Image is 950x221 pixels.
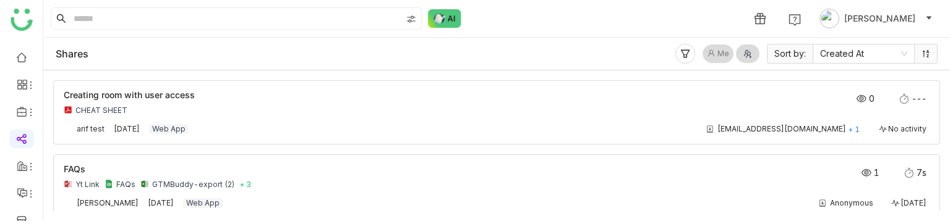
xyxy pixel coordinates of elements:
span: 0 [869,94,881,104]
div: Web App [183,198,223,208]
div: arif test [77,124,105,134]
span: 7s [917,168,926,178]
span: + 1 [848,125,860,134]
span: Me [717,48,729,60]
div: Yt Link [75,180,100,190]
span: Creating room with user access [64,90,195,100]
img: stopwatch.svg [904,168,914,178]
img: views.svg [857,94,867,104]
img: logo [11,9,33,31]
img: avatar [819,9,839,28]
span: + 3 [239,180,251,190]
button: [PERSON_NAME] [817,9,935,28]
span: [DATE] [114,124,140,133]
img: g-xls.svg [105,180,113,188]
span: No activity [888,124,926,134]
img: share-contact.svg [705,124,715,134]
button: Me [703,44,734,63]
div: Web App [149,124,189,134]
span: FAQs [64,164,85,174]
span: [PERSON_NAME] [844,12,915,25]
img: stopwatch.svg [899,94,909,104]
div: [PERSON_NAME] [77,198,139,208]
span: [DATE] [148,198,174,207]
img: pdf.svg [64,106,72,114]
span: 1 [874,168,886,178]
div: FAQs [116,180,135,190]
div: Anonymous [830,198,873,208]
div: [EMAIL_ADDRESS][DOMAIN_NAME] [717,124,846,134]
span: --- [912,94,926,104]
img: search-type.svg [406,14,416,24]
img: ask-buddy-normal.svg [428,9,461,28]
span: [DATE] [901,198,926,208]
img: pptx.svg [64,180,72,188]
div: GTMBuddy-export (2) [152,180,234,190]
img: share-contact.svg [818,198,828,208]
img: views.svg [862,168,871,178]
img: 684abccfde261c4b36a4c026 [64,124,74,134]
div: Shares [56,48,88,60]
img: 684a9b22de261c4b36a3d00f [64,198,74,208]
div: CHEAT SHEET [75,106,127,115]
img: xlsx.svg [140,180,149,188]
nz-select-item: Created At [820,44,907,63]
span: Sort by: [767,44,813,64]
img: help.svg [789,14,801,26]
